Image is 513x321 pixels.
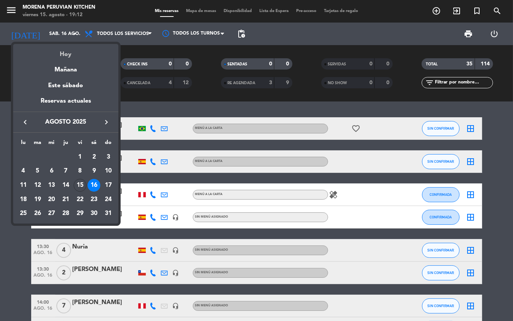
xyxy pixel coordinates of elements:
div: Hoy [13,44,118,59]
div: 1 [74,151,86,164]
td: 20 de agosto de 2025 [44,192,59,207]
div: 6 [45,165,58,177]
td: 11 de agosto de 2025 [16,178,30,192]
td: 24 de agosto de 2025 [101,192,115,207]
td: 15 de agosto de 2025 [73,178,87,192]
button: keyboard_arrow_right [100,117,113,127]
div: 29 [74,207,86,220]
button: keyboard_arrow_left [18,117,32,127]
div: 28 [59,207,72,220]
th: domingo [101,138,115,150]
div: 8 [74,165,86,177]
div: 19 [31,193,44,206]
td: 21 de agosto de 2025 [59,192,73,207]
div: 30 [88,207,100,220]
div: 11 [17,179,30,192]
td: 7 de agosto de 2025 [59,164,73,178]
div: Mañana [13,59,118,75]
div: 9 [88,165,100,177]
th: lunes [16,138,30,150]
td: 1 de agosto de 2025 [73,150,87,164]
div: 4 [17,165,30,177]
td: 22 de agosto de 2025 [73,192,87,207]
div: 21 [59,193,72,206]
div: 17 [102,179,115,192]
td: 3 de agosto de 2025 [101,150,115,164]
td: 8 de agosto de 2025 [73,164,87,178]
td: 31 de agosto de 2025 [101,206,115,221]
td: 23 de agosto de 2025 [87,192,101,207]
td: 10 de agosto de 2025 [101,164,115,178]
div: 31 [102,207,115,220]
td: 25 de agosto de 2025 [16,206,30,221]
td: 19 de agosto de 2025 [30,192,45,207]
div: 26 [31,207,44,220]
div: 10 [102,165,115,177]
td: 17 de agosto de 2025 [101,178,115,192]
td: AGO. [16,150,73,164]
div: 18 [17,193,30,206]
td: 2 de agosto de 2025 [87,150,101,164]
th: viernes [73,138,87,150]
div: 27 [45,207,58,220]
td: 13 de agosto de 2025 [44,178,59,192]
i: keyboard_arrow_left [21,118,30,127]
td: 18 de agosto de 2025 [16,192,30,207]
div: 25 [17,207,30,220]
td: 29 de agosto de 2025 [73,206,87,221]
div: 3 [102,151,115,164]
td: 30 de agosto de 2025 [87,206,101,221]
div: Este sábado [13,75,118,96]
th: martes [30,138,45,150]
div: 5 [31,165,44,177]
div: 16 [88,179,100,192]
td: 4 de agosto de 2025 [16,164,30,178]
div: 15 [74,179,86,192]
div: 2 [88,151,100,164]
td: 9 de agosto de 2025 [87,164,101,178]
div: 7 [59,165,72,177]
td: 26 de agosto de 2025 [30,206,45,221]
td: 14 de agosto de 2025 [59,178,73,192]
div: 12 [31,179,44,192]
td: 6 de agosto de 2025 [44,164,59,178]
div: Reservas actuales [13,96,118,112]
div: 13 [45,179,58,192]
div: 14 [59,179,72,192]
td: 27 de agosto de 2025 [44,206,59,221]
i: keyboard_arrow_right [102,118,111,127]
th: jueves [59,138,73,150]
th: miércoles [44,138,59,150]
div: 20 [45,193,58,206]
div: 24 [102,193,115,206]
td: 12 de agosto de 2025 [30,178,45,192]
td: 5 de agosto de 2025 [30,164,45,178]
div: 22 [74,193,86,206]
td: 16 de agosto de 2025 [87,178,101,192]
div: 23 [88,193,100,206]
span: agosto 2025 [32,117,100,127]
td: 28 de agosto de 2025 [59,206,73,221]
th: sábado [87,138,101,150]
